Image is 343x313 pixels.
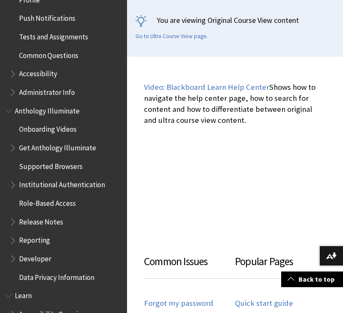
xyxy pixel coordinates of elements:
[136,33,208,40] a: Go to Ultra Course View page.
[19,122,77,134] span: Onboarding Videos
[19,30,88,41] span: Tests and Assignments
[19,196,76,208] span: Role-Based Access
[144,254,235,279] h3: Common Issues
[136,15,335,25] p: You are viewing Original Course View content
[15,289,32,300] span: Learn
[19,252,51,263] span: Developer
[19,178,105,189] span: Institutional Authentication
[19,233,50,245] span: Reporting
[19,48,78,60] span: Common Questions
[5,104,122,285] nav: Book outline for Anthology Illuminate
[235,299,293,308] a: Quick start guide
[19,11,75,23] span: Push Notifications
[19,67,57,78] span: Accessibility
[19,141,96,152] span: Get Anthology Illuminate
[19,270,94,282] span: Data Privacy Information
[144,299,213,308] a: Forgot my password
[15,104,80,115] span: Anthology Illuminate
[144,82,326,126] p: Shows how to navigate the help center page, how to search for content and how to differentiate be...
[19,159,83,171] span: Supported Browsers
[19,215,63,226] span: Release Notes
[19,85,75,97] span: Administrator Info
[144,82,269,92] a: Video: Blackboard Learn Help Center
[281,271,343,287] a: Back to top
[235,254,318,279] h3: Popular Pages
